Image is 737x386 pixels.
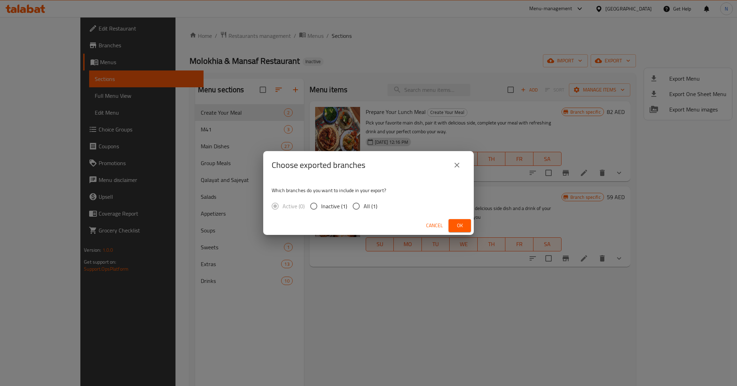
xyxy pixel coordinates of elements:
[454,221,465,230] span: Ok
[449,219,471,232] button: Ok
[272,160,365,171] h2: Choose exported branches
[426,221,443,230] span: Cancel
[423,219,446,232] button: Cancel
[449,157,465,174] button: close
[364,202,377,210] span: All (1)
[321,202,347,210] span: Inactive (1)
[283,202,305,210] span: Active (0)
[272,187,465,194] p: Which branches do you want to include in your export?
